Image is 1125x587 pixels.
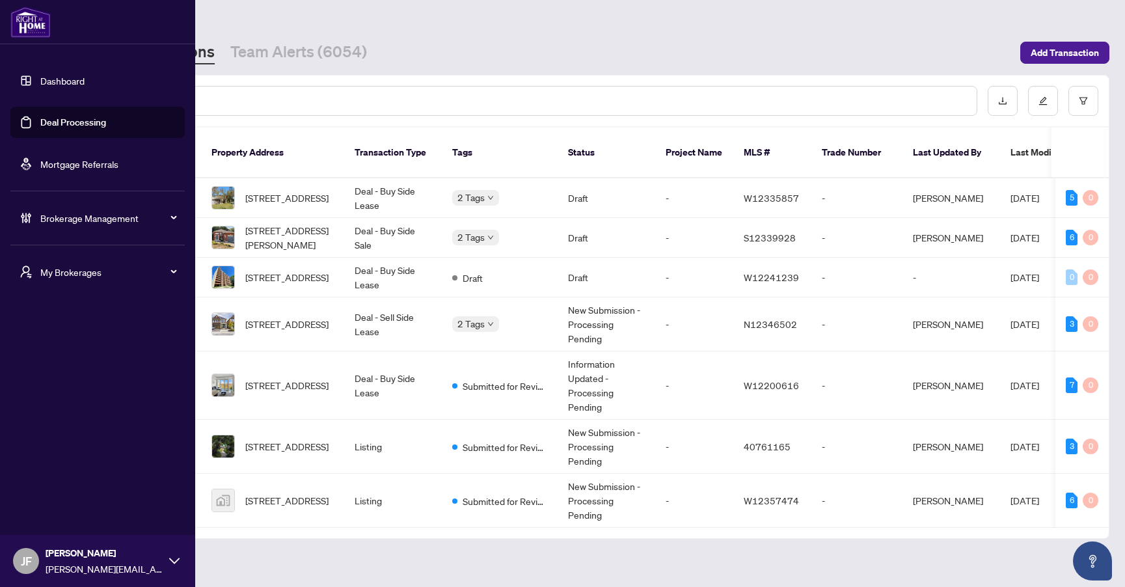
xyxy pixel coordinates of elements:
td: New Submission - Processing Pending [558,420,655,474]
td: Draft [558,178,655,218]
span: Draft [463,271,483,285]
td: - [655,351,733,420]
span: [DATE] [1010,441,1039,452]
button: edit [1028,86,1058,116]
button: Add Transaction [1020,42,1109,64]
span: [STREET_ADDRESS] [245,378,329,392]
td: Deal - Buy Side Lease [344,351,442,420]
div: 0 [1083,439,1098,454]
span: user-switch [20,266,33,279]
span: [STREET_ADDRESS][PERSON_NAME] [245,223,334,252]
div: 0 [1083,493,1098,508]
span: Brokerage Management [40,211,176,225]
td: - [655,297,733,351]
a: Team Alerts (6054) [230,41,367,64]
td: - [811,474,902,528]
img: thumbnail-img [212,489,234,512]
td: - [811,297,902,351]
th: Last Modified Date [1000,128,1117,178]
td: Draft [558,218,655,258]
th: Transaction Type [344,128,442,178]
td: [PERSON_NAME] [902,178,1000,218]
div: 6 [1066,230,1078,245]
div: 0 [1083,230,1098,245]
span: down [487,234,494,241]
span: 2 Tags [457,190,485,205]
span: edit [1038,96,1048,105]
div: 7 [1066,377,1078,393]
span: [PERSON_NAME] [46,546,163,560]
span: [DATE] [1010,379,1039,391]
div: 0 [1066,269,1078,285]
td: - [655,420,733,474]
span: JF [21,552,32,570]
span: [DATE] [1010,271,1039,283]
span: W12357474 [744,495,799,506]
div: 0 [1083,269,1098,285]
td: - [811,258,902,297]
td: Deal - Sell Side Lease [344,297,442,351]
td: [PERSON_NAME] [902,474,1000,528]
span: 2 Tags [457,230,485,245]
th: Tags [442,128,558,178]
td: Draft [558,258,655,297]
img: thumbnail-img [212,374,234,396]
span: [DATE] [1010,232,1039,243]
span: 40761165 [744,441,791,452]
span: Add Transaction [1031,42,1099,63]
span: W12200616 [744,379,799,391]
span: Submitted for Review [463,440,547,454]
td: - [655,218,733,258]
td: - [655,474,733,528]
span: Submitted for Review [463,379,547,393]
th: Status [558,128,655,178]
td: - [902,258,1000,297]
td: - [811,218,902,258]
th: Trade Number [811,128,902,178]
img: thumbnail-img [212,266,234,288]
span: Submitted for Review [463,494,547,508]
td: [PERSON_NAME] [902,351,1000,420]
button: Open asap [1073,541,1112,580]
span: [DATE] [1010,495,1039,506]
span: W12335857 [744,192,799,204]
th: Last Updated By [902,128,1000,178]
span: Last Modified Date [1010,145,1090,159]
div: 6 [1066,493,1078,508]
span: [DATE] [1010,192,1039,204]
button: filter [1068,86,1098,116]
td: - [811,178,902,218]
td: Information Updated - Processing Pending [558,351,655,420]
th: Property Address [201,128,344,178]
td: New Submission - Processing Pending [558,474,655,528]
td: - [655,178,733,218]
td: - [655,258,733,297]
img: thumbnail-img [212,313,234,335]
span: [STREET_ADDRESS] [245,317,329,331]
span: download [998,96,1007,105]
span: [STREET_ADDRESS] [245,439,329,454]
img: thumbnail-img [212,226,234,249]
span: [PERSON_NAME][EMAIL_ADDRESS][DOMAIN_NAME] [46,562,163,576]
td: Deal - Buy Side Lease [344,258,442,297]
td: New Submission - Processing Pending [558,297,655,351]
td: Listing [344,474,442,528]
div: 0 [1083,377,1098,393]
span: 2 Tags [457,316,485,331]
span: N12346502 [744,318,797,330]
div: 0 [1083,316,1098,332]
a: Dashboard [40,75,85,87]
a: Deal Processing [40,116,106,128]
td: [PERSON_NAME] [902,420,1000,474]
a: Mortgage Referrals [40,158,118,170]
span: [STREET_ADDRESS] [245,493,329,508]
td: Listing [344,420,442,474]
span: S12339928 [744,232,796,243]
td: - [811,420,902,474]
img: thumbnail-img [212,435,234,457]
div: 3 [1066,316,1078,332]
th: MLS # [733,128,811,178]
span: [DATE] [1010,318,1039,330]
span: down [487,195,494,201]
div: 0 [1083,190,1098,206]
